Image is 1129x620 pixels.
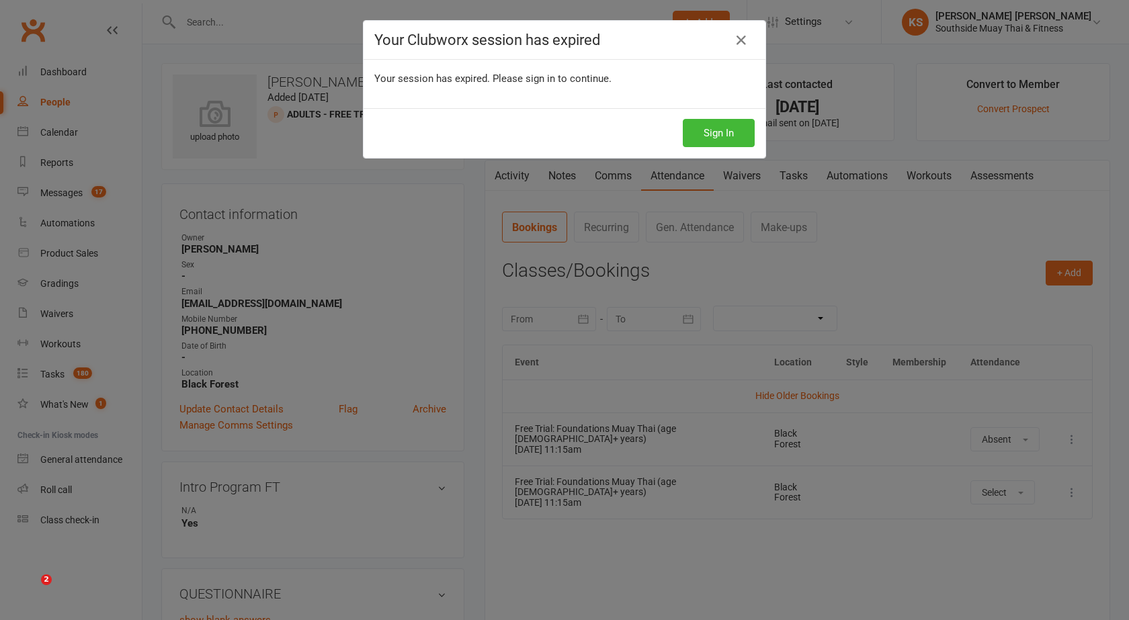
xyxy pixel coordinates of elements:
[683,119,755,147] button: Sign In
[730,30,752,51] a: Close
[374,32,755,48] h4: Your Clubworx session has expired
[374,73,612,85] span: Your session has expired. Please sign in to continue.
[41,574,52,585] span: 2
[13,574,46,607] iframe: Intercom live chat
